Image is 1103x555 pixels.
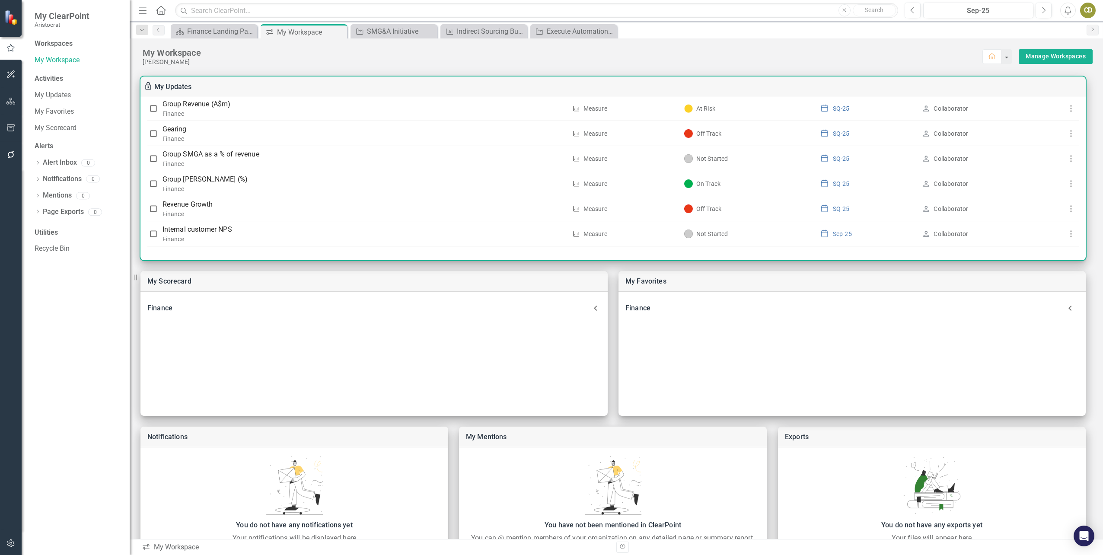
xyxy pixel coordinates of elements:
a: Notifications [147,433,188,441]
div: You do not have any exports yet [782,519,1081,531]
div: SQ-25 [833,154,850,163]
div: 0 [76,192,90,199]
p: Internal customer NPS [163,224,567,235]
div: Alerts [35,141,121,151]
div: At Risk [696,104,715,113]
div: Off Track [696,129,722,138]
div: SQ-25 [833,104,850,113]
a: Indirect Sourcing Budgeted Hard Savings ($M - AUD) [443,26,525,37]
a: Recycle Bin [35,244,121,254]
div: SQ-25 [833,129,850,138]
a: My Scorecard [147,277,191,285]
a: Notifications [43,174,82,184]
div: Collaborator [934,230,968,238]
div: Measure [583,204,607,213]
p: Revenue Growth [163,199,567,210]
div: Finance [147,302,590,314]
div: Finance [163,159,567,168]
a: My Favorites [35,107,121,117]
div: Off Track [696,204,722,213]
div: You do not have any notifications yet [145,519,444,531]
div: 0 [88,208,102,216]
div: Utilities [35,228,121,238]
div: Not Started [696,154,728,163]
p: Group SMGA as a % of revenue [163,149,567,159]
a: Exports [785,433,809,441]
a: My Scorecard [35,123,121,133]
div: Not Started [696,230,728,238]
div: Collaborator [934,154,968,163]
a: Alert Inbox [43,158,77,168]
div: To enable drag & drop and resizing, please duplicate this workspace from “Manage Workspaces” [144,82,154,92]
a: Page Exports [43,207,84,217]
div: You can @ mention members of your organization on any detailed page or summary report. [463,533,762,543]
div: My Workspace [142,542,610,552]
div: Workspaces [35,39,73,49]
div: Your files will appear here [782,533,1081,543]
small: Aristocrat [35,21,89,28]
a: Finance Landing Page [173,26,255,37]
div: Open Intercom Messenger [1074,526,1094,546]
div: Finance Landing Page [187,26,255,37]
a: My Workspace [35,55,121,65]
div: Finance [163,109,567,118]
div: Finance [625,302,1062,314]
div: You have not been mentioned in ClearPoint [463,519,762,531]
a: My Updates [35,90,121,100]
a: My Mentions [466,433,507,441]
img: ClearPoint Strategy [4,10,19,25]
div: Finance [163,235,567,243]
button: CD [1080,3,1096,18]
div: Collaborator [934,129,968,138]
div: SQ-25 [833,204,850,213]
div: My Workspace [143,47,982,58]
a: My Favorites [625,277,666,285]
div: Execute Automation strategy [547,26,615,37]
div: 0 [81,159,95,166]
div: Sep-25 [926,6,1030,16]
input: Search ClearPoint... [175,3,898,18]
div: Measure [583,154,607,163]
span: Search [865,6,883,13]
a: Execute Automation strategy [532,26,615,37]
button: Manage Workspaces [1019,49,1093,64]
div: Sep-25 [833,230,852,238]
div: Measure [583,179,607,188]
p: Gearing [163,124,567,134]
div: Collaborator [934,104,968,113]
div: Finance [163,185,567,193]
p: Group [PERSON_NAME] (%) [163,174,567,185]
div: Finance [163,134,567,143]
div: 0 [86,175,100,183]
div: On Track [696,179,720,188]
a: My Updates [154,83,192,91]
button: Sep-25 [923,3,1033,18]
div: Finance [618,299,1086,318]
div: Measure [583,230,607,238]
div: [PERSON_NAME] [143,58,982,66]
div: Finance [163,210,567,218]
button: Search [853,4,896,16]
a: SMG&A Initiative [353,26,435,37]
div: My Workspace [277,27,345,38]
div: Collaborator [934,179,968,188]
div: Measure [583,104,607,113]
div: split button [1019,49,1093,64]
a: Manage Workspaces [1026,51,1086,62]
div: SMG&A Initiative [367,26,435,37]
div: Finance [140,299,608,318]
div: Your notifications will be displayed here [145,533,444,543]
div: Collaborator [934,204,968,213]
a: Mentions [43,191,72,201]
div: Indirect Sourcing Budgeted Hard Savings ($M - AUD) [457,26,525,37]
div: Activities [35,74,121,84]
div: Measure [583,129,607,138]
p: Group Revenue (A$m) [163,99,567,109]
div: SQ-25 [833,179,850,188]
span: My ClearPoint [35,11,89,21]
